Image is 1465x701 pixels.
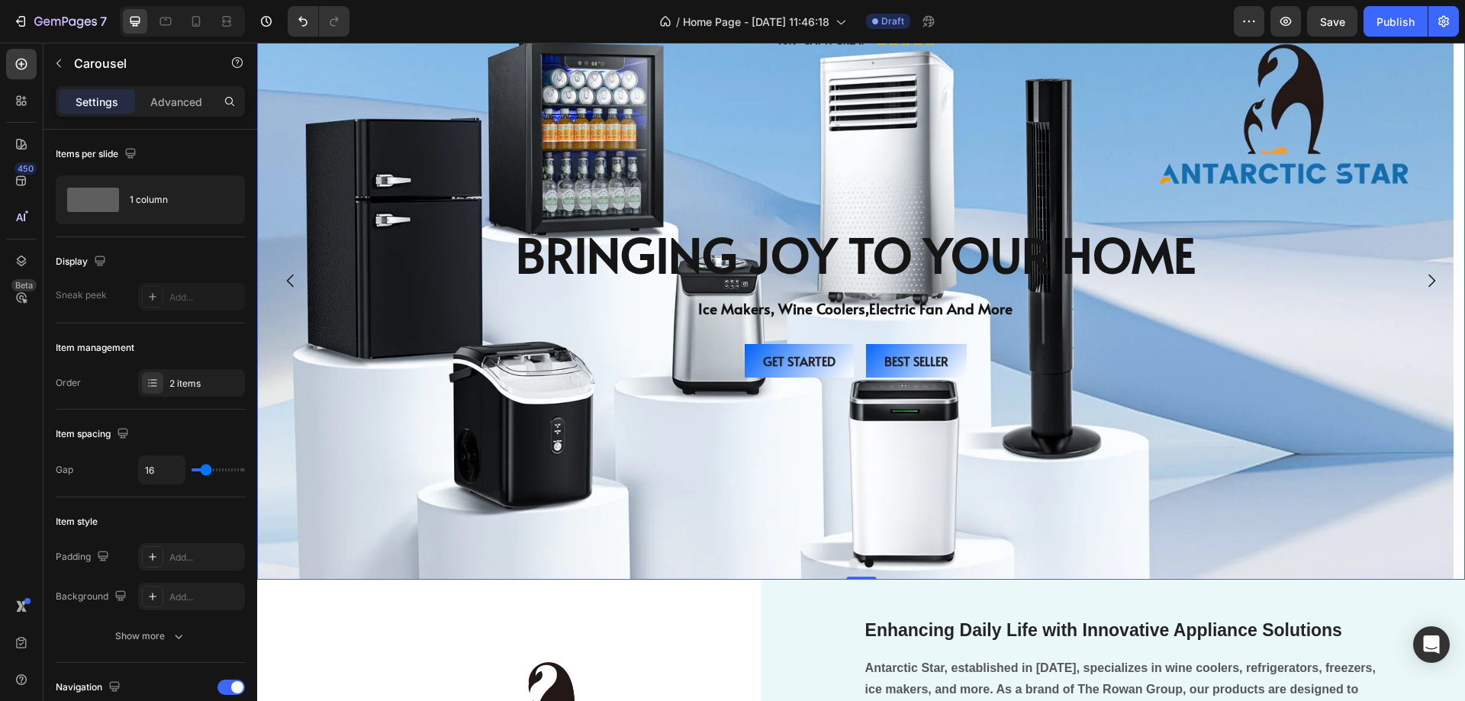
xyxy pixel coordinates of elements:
[56,515,98,529] div: Item style
[627,310,691,326] div: Best Seller
[488,301,597,336] button: Get started
[607,575,1132,601] h2: Enhancing Daily Life with Innovative Appliance Solutions
[169,551,241,564] div: Add...
[1307,6,1357,37] button: Save
[169,377,241,391] div: 2 items
[683,14,829,30] span: Home Page - [DATE] 11:46:18
[56,144,140,165] div: Items per slide
[592,516,601,525] button: Dot
[56,677,124,698] div: Navigation
[56,341,134,355] div: Item management
[1413,626,1450,663] div: Open Intercom Messenger
[56,424,132,445] div: Item spacing
[139,456,185,484] input: Auto
[14,162,37,175] div: 450
[74,54,204,72] p: Carousel
[881,14,904,28] span: Draft
[1364,6,1428,37] button: Publish
[150,94,202,110] p: Advanced
[608,619,1122,697] strong: Antarctic Star, established in [DATE], specializes in wine coolers, refrigerators, freezers, ice ...
[130,182,223,217] div: 1 column
[1153,217,1196,259] button: Carousel Next Arrow
[56,376,81,390] div: Order
[1376,14,1415,30] div: Publish
[56,463,73,477] div: Gap
[115,629,186,644] div: Show more
[11,279,37,291] div: Beta
[100,12,107,31] p: 7
[257,43,1465,701] iframe: Design area
[56,622,245,650] button: Show more
[607,516,617,525] button: Dot
[506,310,578,326] div: Get started
[676,14,680,30] span: /
[56,252,109,272] div: Display
[56,587,130,607] div: Background
[288,6,349,37] div: Undo/Redo
[1320,15,1345,28] span: Save
[56,547,112,568] div: Padding
[6,6,114,37] button: 7
[609,301,710,336] button: Best Seller
[76,94,118,110] p: Settings
[56,288,107,302] div: Sneak peek
[169,590,241,604] div: Add...
[441,256,755,275] strong: ice makers, wine coolers,electric fan and more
